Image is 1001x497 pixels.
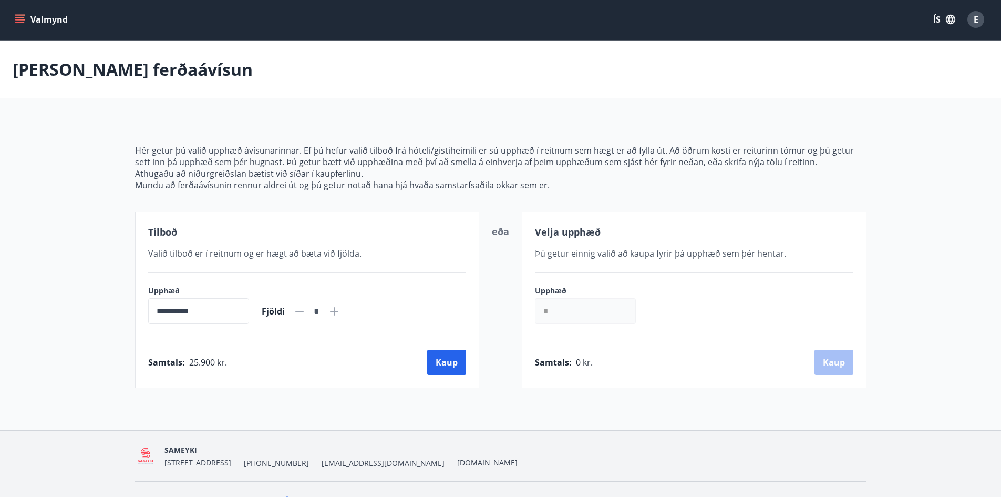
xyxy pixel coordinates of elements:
span: [PHONE_NUMBER] [244,458,309,469]
button: menu [13,10,72,29]
label: Upphæð [535,286,646,296]
span: [EMAIL_ADDRESS][DOMAIN_NAME] [322,458,445,469]
span: Samtals : [148,357,185,368]
button: Kaup [427,350,466,375]
span: E [974,14,978,25]
span: Samtals : [535,357,572,368]
button: ÍS [927,10,961,29]
span: Fjöldi [262,306,285,317]
span: Valið tilboð er í reitnum og er hægt að bæta við fjölda. [148,248,362,259]
span: 0 kr. [576,357,593,368]
span: 25.900 kr. [189,357,227,368]
span: eða [492,225,509,238]
label: Upphæð [148,286,249,296]
span: Velja upphæð [535,226,601,238]
span: SAMEYKI [164,445,197,455]
img: 5QO2FORUuMeaEQbdwbcTl28EtwdGrpJ2a0ZOehIg.png [135,445,157,468]
p: Athugaðu að niðurgreiðslan bætist við síðar í kaupferlinu. [135,168,866,179]
span: Þú getur einnig valið að kaupa fyrir þá upphæð sem þér hentar. [535,248,786,259]
p: Hér getur þú valið upphæð ávísunarinnar. Ef þú hefur valið tilboð frá hóteli/gistiheimili er sú u... [135,145,866,168]
p: [PERSON_NAME] ferðaávísun [13,58,253,81]
button: E [963,7,988,32]
p: Mundu að ferðaávísunin rennur aldrei út og þú getur notað hana hjá hvaða samstarfsaðila okkar sem... [135,179,866,191]
a: [DOMAIN_NAME] [457,458,518,468]
span: [STREET_ADDRESS] [164,458,231,468]
span: Tilboð [148,226,177,238]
